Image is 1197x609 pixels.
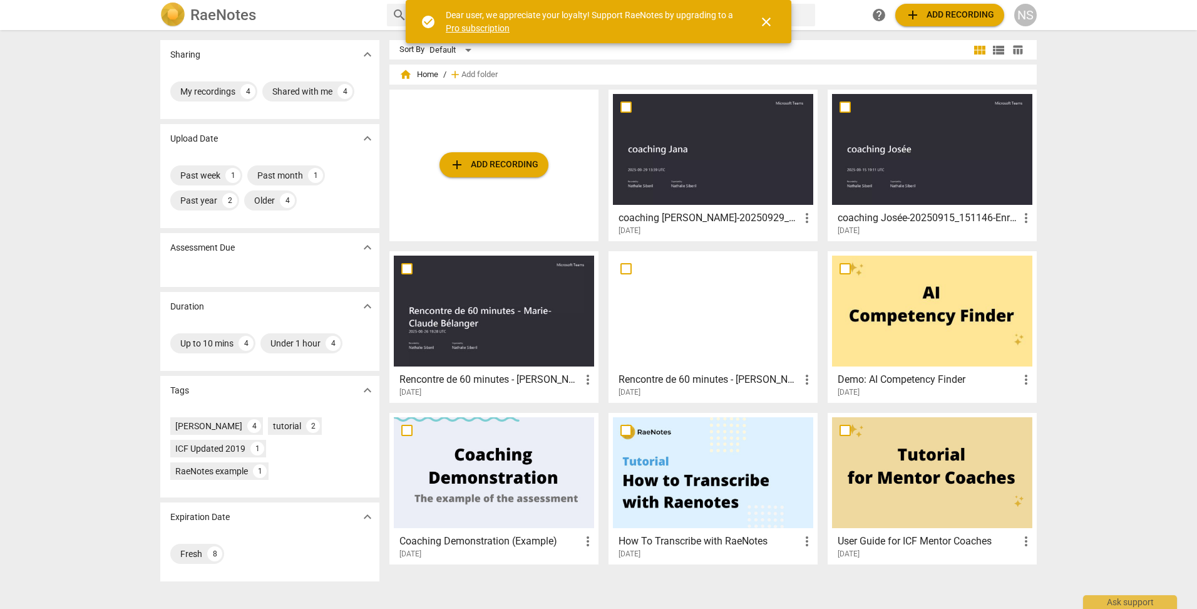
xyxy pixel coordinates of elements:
[619,226,640,236] span: [DATE]
[253,464,267,478] div: 1
[613,417,813,559] a: How To Transcribe with RaeNotes[DATE]
[580,372,595,387] span: more_vert
[421,14,436,29] span: check_circle
[619,211,799,226] h3: coaching Jana-20250929_093915-Enregistrement de la réunion
[175,442,245,455] div: ICF Updated 2019
[1019,372,1034,387] span: more_vert
[239,336,254,351] div: 4
[394,417,594,559] a: Coaching Demonstration (Example)[DATE]
[180,85,235,98] div: My recordings
[838,226,860,236] span: [DATE]
[461,70,498,80] span: Add folder
[970,41,989,60] button: Tile view
[868,4,890,26] a: Help
[270,337,321,350] div: Under 1 hour
[832,256,1032,397] a: Demo: AI Competency Finder[DATE]
[429,40,476,60] div: Default
[358,45,377,64] button: Show more
[399,45,424,55] div: Sort By
[613,256,813,397] a: Rencontre de 60 minutes - [PERSON_NAME]-20250825_152820-Enregistrement de la réunion[DATE]
[443,70,446,80] span: /
[170,48,200,61] p: Sharing
[360,383,375,398] span: expand_more
[160,3,377,28] a: LogoRaeNotes
[225,168,240,183] div: 1
[394,256,594,397] a: Rencontre de 60 minutes - [PERSON_NAME]-20250826_152830-Enregistrement de la réunion[DATE]
[871,8,886,23] span: help
[799,534,814,549] span: more_vert
[170,511,230,524] p: Expiration Date
[337,84,352,99] div: 4
[358,297,377,316] button: Show more
[399,68,412,81] span: home
[306,419,320,433] div: 2
[399,68,438,81] span: Home
[799,211,814,226] span: more_vert
[1012,44,1024,56] span: table_chart
[838,549,860,560] span: [DATE]
[392,8,407,23] span: search
[989,41,1008,60] button: List view
[619,387,640,398] span: [DATE]
[619,534,799,549] h3: How To Transcribe with RaeNotes
[180,194,217,207] div: Past year
[613,94,813,236] a: coaching [PERSON_NAME]-20250929_093915-Enregistrement de [GEOGRAPHIC_DATA][DATE]
[832,94,1032,236] a: coaching Josée-20250915_151146-Enregistrement de [GEOGRAPHIC_DATA][DATE]
[170,241,235,254] p: Assessment Due
[895,4,1004,26] button: Upload
[222,193,237,208] div: 2
[399,549,421,560] span: [DATE]
[751,7,781,37] button: Close
[838,211,1019,226] h3: coaching Josée-20250915_151146-Enregistrement de la réunion
[832,417,1032,559] a: User Guide for ICF Mentor Coaches[DATE]
[360,240,375,255] span: expand_more
[1019,211,1034,226] span: more_vert
[308,168,323,183] div: 1
[580,534,595,549] span: more_vert
[358,381,377,400] button: Show more
[905,8,994,23] span: Add recording
[799,372,814,387] span: more_vert
[450,157,465,172] span: add
[280,193,295,208] div: 4
[254,194,275,207] div: Older
[905,8,920,23] span: add
[180,548,202,560] div: Fresh
[170,132,218,145] p: Upload Date
[439,152,548,177] button: Upload
[972,43,987,58] span: view_module
[180,337,234,350] div: Up to 10 mins
[399,534,580,549] h3: Coaching Demonstration (Example)
[175,465,248,477] div: RaeNotes example
[449,68,461,81] span: add
[450,157,538,172] span: Add recording
[360,47,375,62] span: expand_more
[360,299,375,314] span: expand_more
[326,336,341,351] div: 4
[358,507,377,526] button: Show more
[446,9,736,34] div: Dear user, we appreciate your loyalty! Support RaeNotes by upgrading to a
[399,387,421,398] span: [DATE]
[619,549,640,560] span: [DATE]
[170,300,204,313] p: Duration
[1014,4,1037,26] button: NS
[838,372,1019,387] h3: Demo: AI Competency Finder
[175,420,242,432] div: [PERSON_NAME]
[273,420,301,432] div: tutorial
[1019,534,1034,549] span: more_vert
[358,129,377,148] button: Show more
[360,131,375,146] span: expand_more
[160,3,185,28] img: Logo
[240,84,255,99] div: 4
[358,238,377,257] button: Show more
[399,372,580,387] h3: Rencontre de 60 minutes - Marie-Claude Bélanger-20250826_152830-Enregistrement de la réunion
[991,43,1006,58] span: view_list
[207,546,222,561] div: 8
[838,387,860,398] span: [DATE]
[759,14,774,29] span: close
[250,442,264,455] div: 1
[619,372,799,387] h3: Rencontre de 60 minutes - Leclerc Marie-Eve-20250825_152820-Enregistrement de la réunion
[170,384,189,397] p: Tags
[360,509,375,524] span: expand_more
